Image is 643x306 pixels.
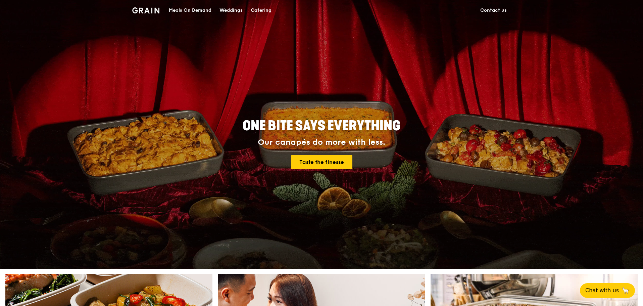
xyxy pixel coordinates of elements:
[585,287,619,295] span: Chat with us
[219,0,243,20] div: Weddings
[476,0,511,20] a: Contact us
[622,287,630,295] span: 🦙
[247,0,276,20] a: Catering
[132,7,159,13] img: Grain
[291,155,352,169] a: Taste the finesse
[169,0,211,20] div: Meals On Demand
[201,138,442,147] div: Our canapés do more with less.
[243,118,400,134] span: ONE BITE SAYS EVERYTHING
[215,0,247,20] a: Weddings
[580,283,635,298] button: Chat with us🦙
[251,0,271,20] div: Catering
